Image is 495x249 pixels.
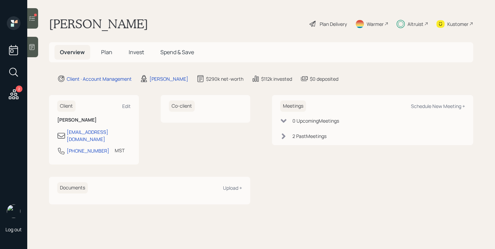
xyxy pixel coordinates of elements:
[292,117,339,124] div: 0 Upcoming Meeting s
[447,20,468,28] div: Kustomer
[149,75,188,82] div: [PERSON_NAME]
[7,204,20,218] img: michael-russo-headshot.png
[206,75,243,82] div: $290k net-worth
[57,117,131,123] h6: [PERSON_NAME]
[411,103,465,109] div: Schedule New Meeting +
[122,103,131,109] div: Edit
[67,147,109,154] div: [PHONE_NUMBER]
[57,182,88,193] h6: Documents
[129,48,144,56] span: Invest
[67,75,132,82] div: Client · Account Management
[49,16,148,31] h1: [PERSON_NAME]
[101,48,112,56] span: Plan
[280,100,306,112] h6: Meetings
[320,20,347,28] div: Plan Delivery
[67,128,131,143] div: [EMAIL_ADDRESS][DOMAIN_NAME]
[408,20,424,28] div: Altruist
[261,75,292,82] div: $112k invested
[310,75,338,82] div: $0 deposited
[16,85,22,92] div: 2
[367,20,384,28] div: Warmer
[5,226,22,233] div: Log out
[60,48,85,56] span: Overview
[292,133,326,140] div: 2 Past Meeting s
[223,185,242,191] div: Upload +
[115,147,125,154] div: MST
[169,100,195,112] h6: Co-client
[160,48,194,56] span: Spend & Save
[57,100,76,112] h6: Client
